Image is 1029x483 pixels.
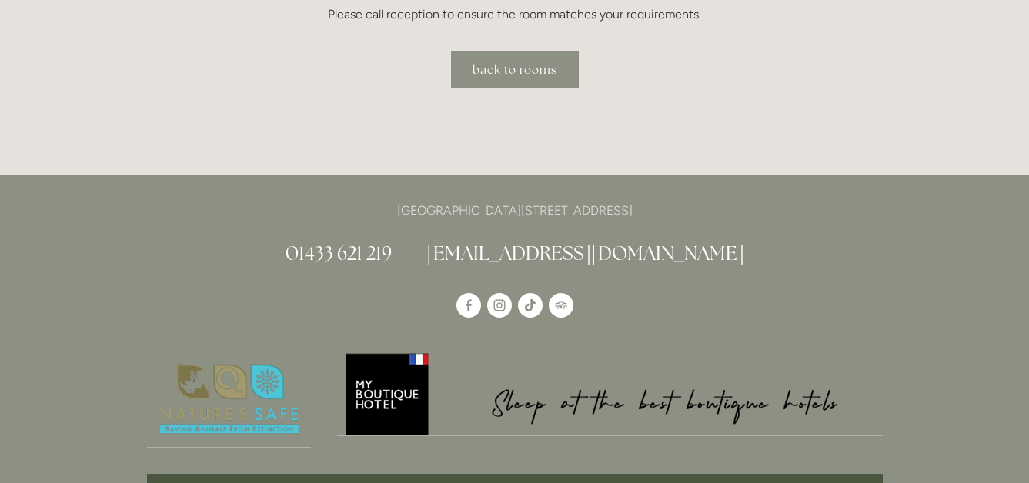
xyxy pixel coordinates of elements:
a: back to rooms [451,51,579,88]
a: [EMAIL_ADDRESS][DOMAIN_NAME] [426,241,744,265]
a: My Boutique Hotel - Logo [337,351,883,437]
img: Nature's Safe - Logo [147,351,312,448]
a: Losehill House Hotel & Spa [456,293,481,318]
p: Please call reception to ensure the room matches your requirements. [147,4,883,25]
p: [GEOGRAPHIC_DATA][STREET_ADDRESS] [147,200,883,221]
img: My Boutique Hotel - Logo [337,351,883,436]
a: TikTok [518,293,543,318]
a: TripAdvisor [549,293,573,318]
a: 01433 621 219 [286,241,392,265]
a: Instagram [487,293,512,318]
a: Nature's Safe - Logo [147,351,312,448]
